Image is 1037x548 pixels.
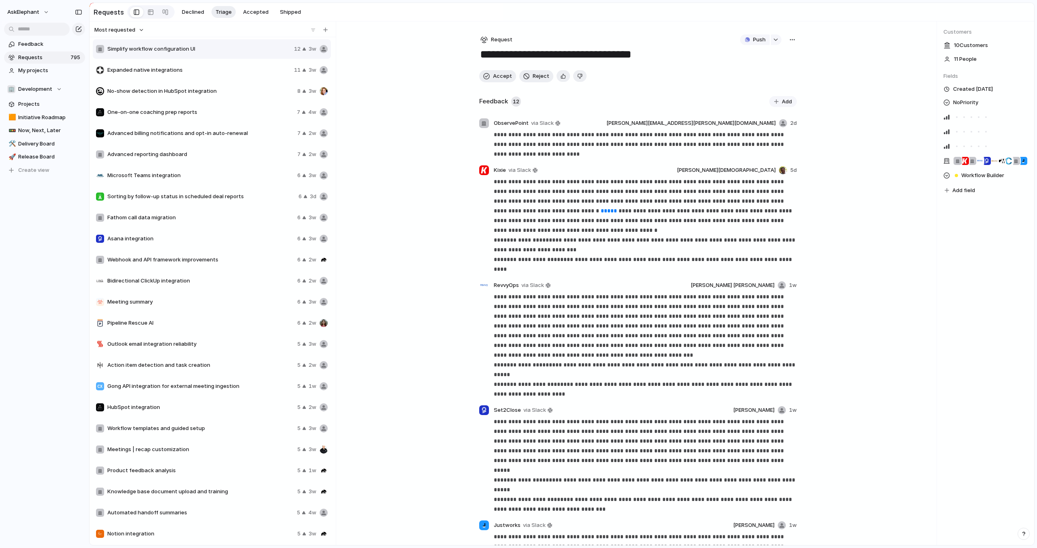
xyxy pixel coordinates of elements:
span: Accept [493,72,512,80]
span: 3w [309,340,316,348]
a: 🚥Now, Next, Later [4,124,85,137]
button: 🏢Development [4,83,85,95]
span: Create view [18,166,49,174]
span: 3w [309,445,316,454]
span: 3w [309,235,316,243]
span: 6 [297,256,301,264]
span: HubSpot integration [107,403,294,411]
a: Projects [4,98,85,110]
span: 3w [309,424,316,432]
div: 🚀Release Board [4,151,85,163]
div: 🛠️ [9,139,14,148]
a: via Slack [529,118,562,128]
span: 5 [297,340,301,348]
span: Gong API integration for external meeting ingestion [107,382,294,390]
span: Reject [533,72,549,80]
span: 5 [297,403,301,411]
span: 2w [309,256,316,264]
span: Triage [216,8,232,16]
button: Most requested [93,25,145,35]
span: Advanced billing notifications and opt-in auto-renewal [107,129,294,137]
span: Set2Close [494,406,521,414]
button: 🟧 [7,113,15,122]
div: 🟧 [9,113,14,122]
span: 5 [297,467,301,475]
a: Feedback [4,38,85,50]
span: 2d [790,119,797,127]
span: Expanded native integrations [107,66,291,74]
span: Feedback [18,40,82,48]
button: Add field [943,185,976,196]
span: 795 [70,54,82,62]
span: Requests [18,54,68,62]
span: Request [491,36,512,44]
span: 3w [309,214,316,222]
span: 5 [297,382,301,390]
span: Fields [943,72,1028,80]
span: 5 [297,488,301,496]
span: 1w [309,382,316,390]
div: 🏢 [7,85,15,93]
span: 4w [308,509,316,517]
span: Pipeline Rescue AI [107,319,294,327]
span: 3w [309,298,316,306]
div: 🛠️Delivery Board [4,138,85,150]
span: 12 [294,45,301,53]
span: Notion integration [107,530,294,538]
span: via Slack [508,166,531,174]
span: 5 [297,445,301,454]
span: 2w [309,150,316,158]
button: Push [740,34,770,45]
span: [PERSON_NAME] [733,406,775,414]
span: Now, Next, Later [18,126,82,135]
span: Webhook and API framework improvements [107,256,294,264]
span: Development [18,85,52,93]
button: 🚥 [7,126,15,135]
span: Declined [182,8,204,16]
span: 2w [309,129,316,137]
span: Justworks [494,521,521,529]
span: 2w [309,277,316,285]
span: 6 [297,235,301,243]
span: 6 [297,277,301,285]
span: ObservePoint [494,119,529,127]
span: No Priority [953,98,978,107]
span: Fathom call data migration [107,214,294,222]
a: via Slack [507,165,539,175]
button: Add [769,96,797,107]
span: 3w [309,530,316,538]
span: via Slack [523,521,546,529]
span: 3d [310,193,316,201]
div: 🚥 [9,126,14,135]
span: 5d [790,166,797,174]
span: 8 [297,87,301,95]
span: Kixie [494,166,506,174]
a: via Slack [521,520,554,530]
div: 🚀 [9,152,14,162]
span: Delivery Board [18,140,82,148]
span: Release Board [18,153,82,161]
a: 🟧Initiative Roadmap [4,111,85,124]
a: Requests795 [4,51,85,64]
span: 5 [297,509,300,517]
span: 6 [297,214,301,222]
span: via Slack [521,281,544,289]
span: Automated handoff summaries [107,509,294,517]
button: Triage [211,6,236,18]
span: 2w [309,319,316,327]
span: 6 [297,298,301,306]
span: Workflow templates and guided setup [107,424,294,432]
span: Created [DATE] [953,85,993,93]
span: [PERSON_NAME][EMAIL_ADDRESS][PERSON_NAME][DOMAIN_NAME] [606,119,776,127]
span: 7 [297,150,301,158]
span: via Slack [523,406,546,414]
span: 6 [299,193,302,201]
span: 5 [297,424,301,432]
span: Sorting by follow-up status in scheduled deal reports [107,193,295,201]
span: 3w [309,488,316,496]
span: 2w [309,403,316,411]
span: Shipped [280,8,301,16]
span: Action item detection and task creation [107,361,294,369]
button: Accept [479,70,516,82]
